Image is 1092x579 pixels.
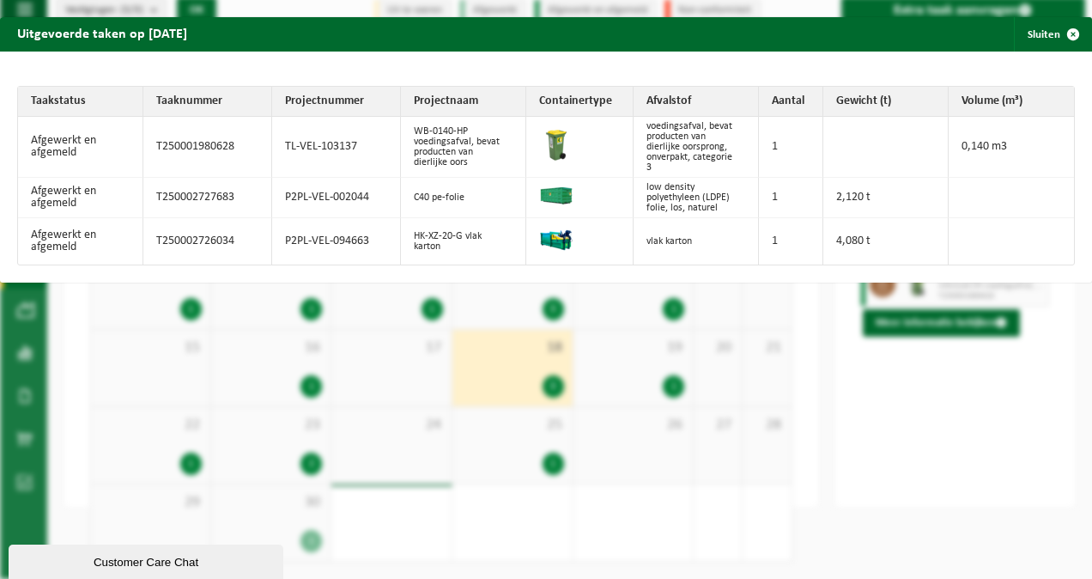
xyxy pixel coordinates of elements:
[539,128,573,162] img: WB-0140-HPE-GN-50
[539,222,573,257] img: HK-XZ-20-GN-12
[18,218,143,265] td: Afgewerkt en afgemeld
[759,178,823,218] td: 1
[949,87,1074,117] th: Volume (m³)
[272,87,401,117] th: Projectnummer
[272,218,401,265] td: P2PL-VEL-094663
[759,218,823,265] td: 1
[823,218,949,265] td: 4,080 t
[401,87,526,117] th: Projectnaam
[634,87,759,117] th: Afvalstof
[143,178,272,218] td: T250002727683
[823,178,949,218] td: 2,120 t
[272,117,401,178] td: TL-VEL-103137
[18,117,143,178] td: Afgewerkt en afgemeld
[634,178,759,218] td: low density polyethyleen (LDPE) folie, los, naturel
[759,87,823,117] th: Aantal
[401,218,526,265] td: HK-XZ-20-G vlak karton
[143,87,272,117] th: Taaknummer
[143,117,272,178] td: T250001980628
[401,178,526,218] td: C40 pe-folie
[401,117,526,178] td: WB-0140-HP voedingsafval, bevat producten van dierlijke oors
[823,87,949,117] th: Gewicht (t)
[18,87,143,117] th: Taakstatus
[1014,17,1090,52] button: Sluiten
[539,187,573,204] img: HK-XC-40-GN-00
[143,218,272,265] td: T250002726034
[272,178,401,218] td: P2PL-VEL-002044
[634,218,759,265] td: vlak karton
[759,117,823,178] td: 1
[634,117,759,178] td: voedingsafval, bevat producten van dierlijke oorsprong, onverpakt, categorie 3
[949,117,1074,178] td: 0,140 m3
[526,87,634,117] th: Containertype
[9,541,287,579] iframe: chat widget
[18,178,143,218] td: Afgewerkt en afgemeld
